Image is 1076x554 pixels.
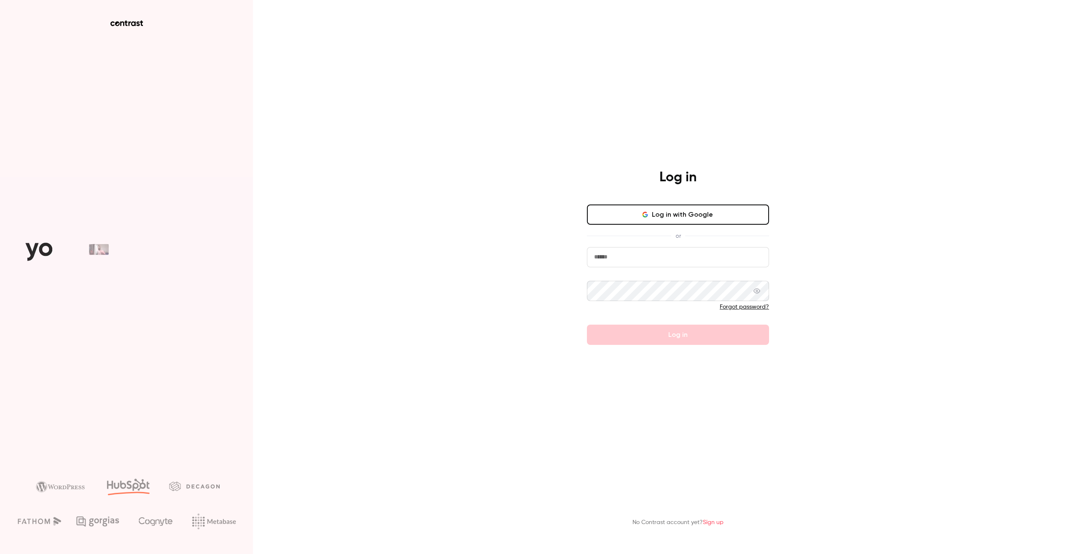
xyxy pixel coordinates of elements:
span: or [671,231,685,240]
button: Log in with Google [587,204,769,225]
a: Sign up [703,519,724,525]
a: Forgot password? [720,304,769,310]
p: No Contrast account yet? [632,518,724,527]
img: decagon [169,481,220,491]
h4: Log in [659,169,697,186]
